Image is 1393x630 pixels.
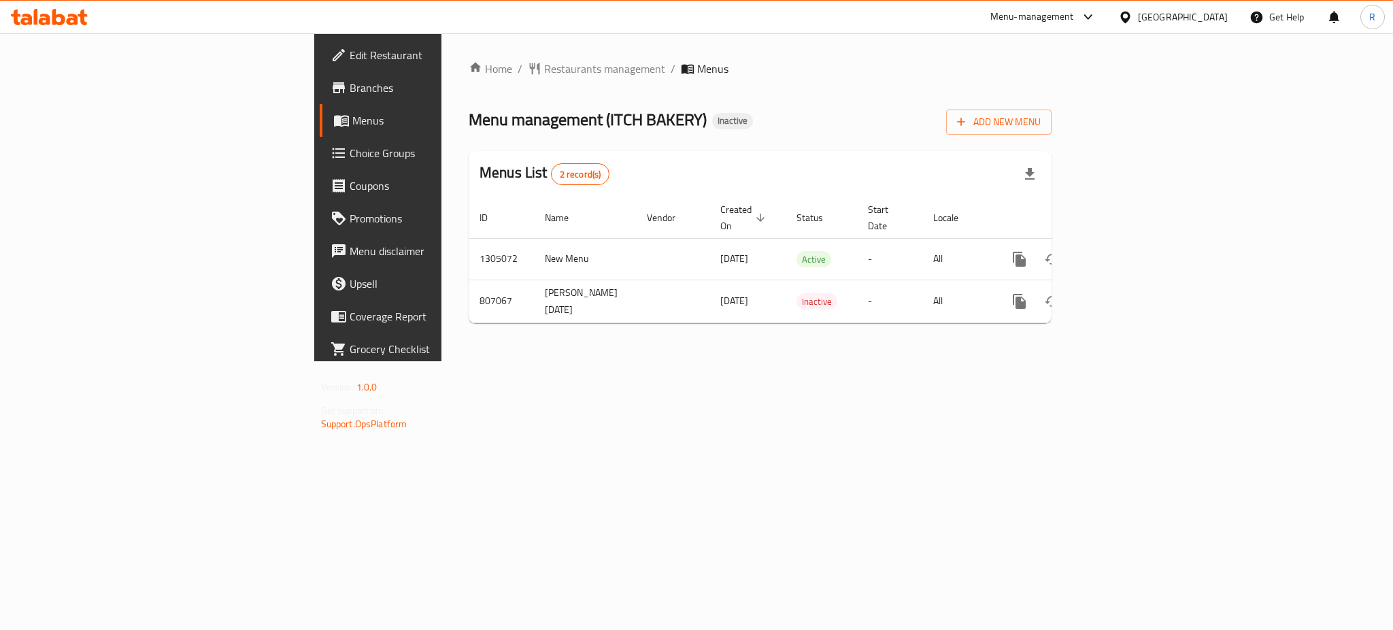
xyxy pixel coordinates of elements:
span: Version: [321,378,354,396]
div: Total records count [551,163,610,185]
span: Branches [350,80,536,96]
button: more [1003,243,1036,276]
span: Edit Restaurant [350,47,536,63]
div: Inactive [796,293,837,310]
span: Restaurants management [544,61,665,77]
span: Inactive [712,115,753,127]
span: 2 record(s) [552,168,609,181]
table: enhanced table [469,197,1145,323]
h2: Menus List [480,163,609,185]
span: Get support on: [321,401,384,419]
span: Name [545,210,586,226]
span: Active [796,252,831,267]
a: Promotions [320,202,547,235]
span: Start Date [868,201,906,234]
span: R [1369,10,1375,24]
a: Coupons [320,169,547,202]
span: [DATE] [720,292,748,310]
td: New Menu [534,238,636,280]
a: Restaurants management [528,61,665,77]
span: Choice Groups [350,145,536,161]
a: Edit Restaurant [320,39,547,71]
span: Coverage Report [350,308,536,325]
a: Choice Groups [320,137,547,169]
span: Promotions [350,210,536,227]
div: Menu-management [990,9,1074,25]
div: [GEOGRAPHIC_DATA] [1138,10,1228,24]
td: [PERSON_NAME][DATE] [534,280,636,322]
a: Menus [320,104,547,137]
a: Menu disclaimer [320,235,547,267]
button: Change Status [1036,243,1069,276]
a: Grocery Checklist [320,333,547,365]
span: Add New Menu [957,114,1041,131]
span: 1.0.0 [356,378,377,396]
span: Menus [352,112,536,129]
span: Locale [933,210,976,226]
span: [DATE] [720,250,748,267]
div: Active [796,251,831,267]
span: Menu management ( ITCH BAKERY ) [469,104,707,135]
span: Status [796,210,841,226]
td: - [857,280,922,322]
td: All [922,238,992,280]
span: Menu disclaimer [350,243,536,259]
span: Grocery Checklist [350,341,536,357]
span: Menus [697,61,728,77]
a: Upsell [320,267,547,300]
button: Change Status [1036,285,1069,318]
span: Vendor [647,210,693,226]
a: Branches [320,71,547,104]
a: Support.OpsPlatform [321,415,407,433]
th: Actions [992,197,1145,239]
div: Inactive [712,113,753,129]
span: Upsell [350,276,536,292]
span: Created On [720,201,769,234]
span: ID [480,210,505,226]
a: Coverage Report [320,300,547,333]
li: / [671,61,675,77]
button: more [1003,285,1036,318]
div: Export file [1013,158,1046,190]
td: All [922,280,992,322]
nav: breadcrumb [469,61,1052,77]
span: Coupons [350,178,536,194]
td: - [857,238,922,280]
span: Inactive [796,294,837,310]
button: Add New Menu [946,110,1052,135]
